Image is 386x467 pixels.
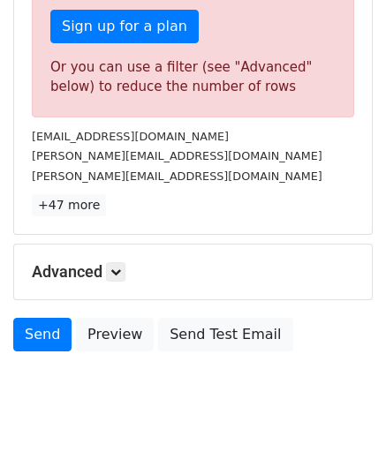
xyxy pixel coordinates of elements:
h5: Advanced [32,262,354,282]
a: Send [13,318,72,351]
a: Send Test Email [158,318,292,351]
small: [EMAIL_ADDRESS][DOMAIN_NAME] [32,130,229,143]
iframe: Chat Widget [298,382,386,467]
small: [PERSON_NAME][EMAIL_ADDRESS][DOMAIN_NAME] [32,169,322,183]
a: +47 more [32,194,106,216]
a: Preview [76,318,154,351]
small: [PERSON_NAME][EMAIL_ADDRESS][DOMAIN_NAME] [32,149,322,162]
div: Or you can use a filter (see "Advanced" below) to reduce the number of rows [50,57,336,97]
a: Sign up for a plan [50,10,199,43]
